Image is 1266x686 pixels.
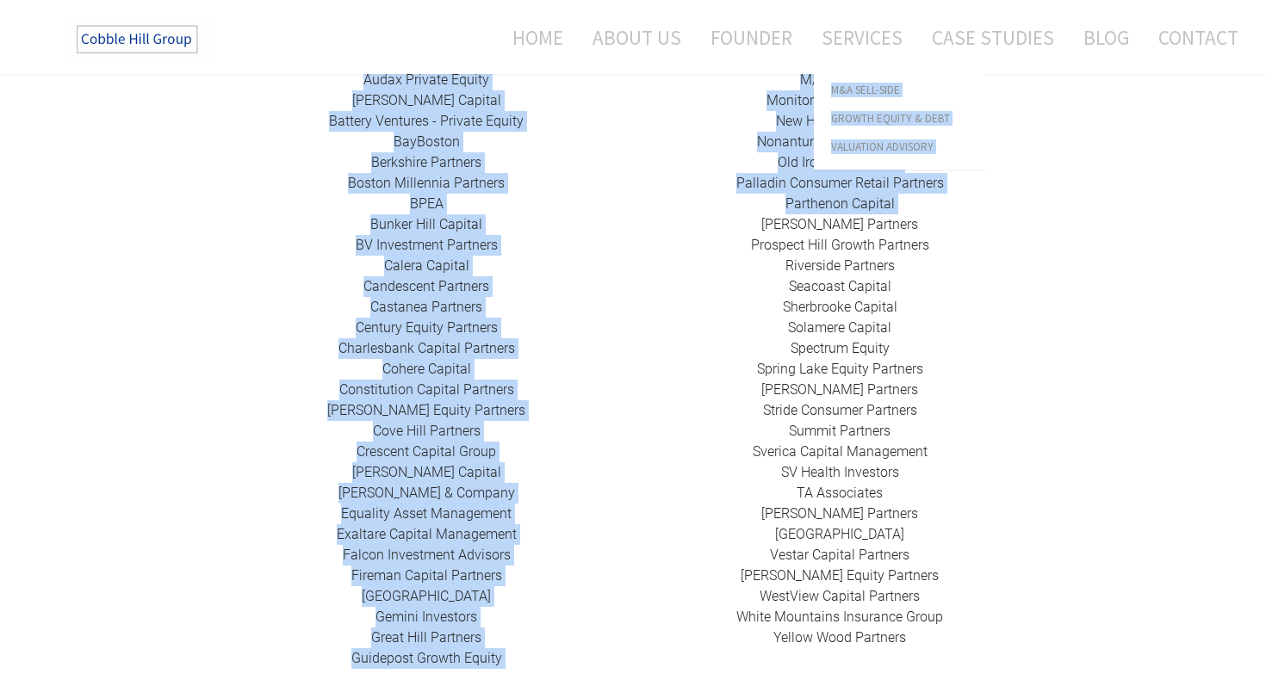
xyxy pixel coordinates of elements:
a: Summit Partners [789,423,891,439]
a: White Mountains Insurance Group [736,609,943,625]
a: Fireman Capital Partners [351,567,502,584]
a: Yellow Wood Partners [773,629,906,646]
a: Blog [1071,15,1142,60]
a: ​Equality Asset Management [341,505,512,522]
a: Battery Ventures - Private Equity [329,113,524,129]
a: About Us [580,15,694,60]
a: Great Hill Partners​ [371,629,481,646]
a: BV Investment Partners [356,237,498,253]
a: Calera Capital [384,257,469,274]
a: Constitution Capital Partners [339,381,514,398]
a: ​TA Associates [797,485,883,501]
a: ​[GEOGRAPHIC_DATA] [362,588,491,604]
a: [PERSON_NAME] Equity Partners [741,567,939,584]
a: Boston Millennia Partners [348,175,505,191]
a: ​Parthenon Capital [785,195,895,212]
a: ​Monitor Clipper Partners [766,92,914,108]
a: Solamere Capital [788,319,891,336]
a: Riverside Partners [785,257,895,274]
a: ​Bunker Hill Capital [370,216,482,232]
a: Sverica Capital Management [753,443,928,460]
a: Growth Equity & Debt [814,104,986,133]
a: ​[GEOGRAPHIC_DATA] [775,526,904,542]
a: ​WestView Capital Partners [760,588,920,604]
a: Charlesbank Capital Partners [338,340,515,356]
a: [PERSON_NAME] Capital [352,464,501,480]
img: The Cobble Hill Group LLC [65,18,212,61]
a: ​Old Ironsides Energy [778,154,902,170]
a: Seacoast Capital [789,278,891,294]
a: SV Health Investors [781,464,899,480]
a: Berkshire Partners [371,154,481,170]
span: Valuation Advisory [831,141,969,152]
a: Founder [698,15,805,60]
a: [PERSON_NAME] Capital [352,92,501,108]
a: Palladin Consumer Retail Partners [736,175,944,191]
a: Nonantum Capital Partners [757,133,922,150]
a: Stride Consumer Partners [763,402,917,418]
a: Home [487,15,576,60]
a: [PERSON_NAME] Partners [761,505,918,522]
a: ​Crescent Capital Group [357,443,496,460]
a: BPEA [410,195,444,212]
a: Audax Private Equity [363,71,489,88]
a: ​Century Equity Partners [356,319,498,336]
a: Valuation Advisory [814,133,986,161]
a: Cove Hill Partners [373,423,481,439]
a: M&A Sell-Side [814,76,986,104]
a: Spectrum Equity [791,340,890,356]
a: Spring Lake Equity Partners [757,361,923,377]
a: ​Castanea Partners [370,299,482,315]
a: ​Exaltare Capital Management [337,526,517,542]
a: Candescent Partners [363,278,489,294]
a: ​Vestar Capital Partners [770,547,909,563]
a: Gemini Investors [375,609,477,625]
a: ​M/C Partners [800,71,880,88]
a: ​[PERSON_NAME] Partners [761,216,918,232]
a: Contact [1145,15,1238,60]
a: ​[PERSON_NAME] Equity Partners [327,402,525,418]
a: ​Sherbrooke Capital​ [783,299,897,315]
a: Prospect Hill Growth Partners [751,237,929,253]
a: Cohere Capital [382,361,471,377]
span: Growth Equity & Debt [831,113,969,124]
a: New Heritage Capital [776,113,903,129]
a: Case Studies [919,15,1067,60]
a: BayBoston [394,133,460,150]
a: ​Falcon Investment Advisors [343,547,511,563]
span: M&A Sell-Side [831,84,969,96]
a: [PERSON_NAME] & Company [338,485,515,501]
a: Guidepost Growth Equity [351,650,502,666]
a: [PERSON_NAME] Partners [761,381,918,398]
a: Services [809,15,915,60]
